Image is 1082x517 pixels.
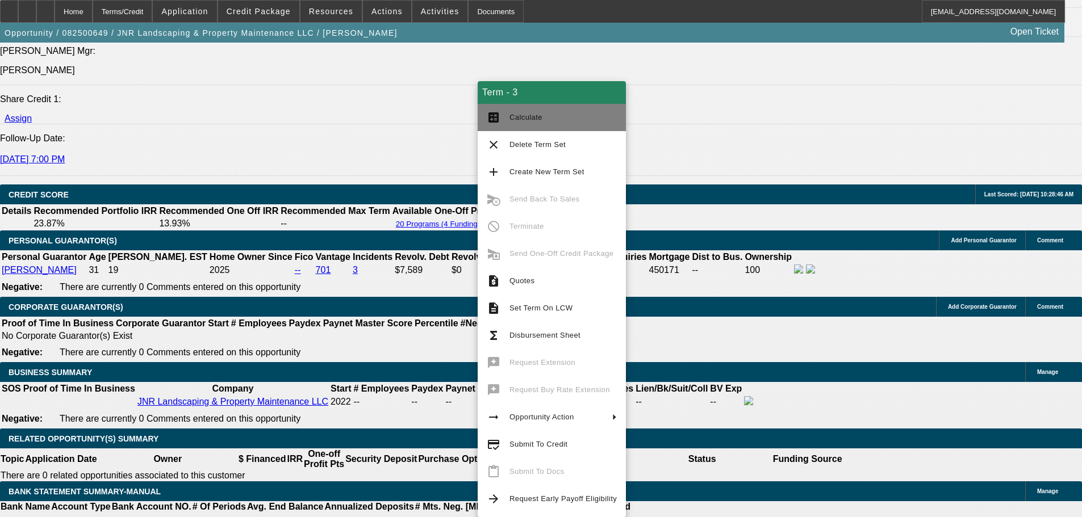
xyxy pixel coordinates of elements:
mat-icon: clear [487,138,500,152]
a: [PERSON_NAME] [2,265,77,275]
button: Credit Package [218,1,299,22]
th: Application Date [24,448,97,470]
a: 701 [316,265,331,275]
th: Annualized Deposits [324,501,414,512]
span: -- [354,397,360,406]
td: No Corporate Guarantor(s) Exist [1,330,622,342]
span: Actions [371,7,403,16]
th: $ Financed [238,448,287,470]
b: Paynet Master Score [323,318,412,328]
td: $0 [451,264,600,276]
b: Negative: [2,347,43,357]
mat-icon: calculate [487,111,500,124]
a: 3 [353,265,358,275]
b: Negative: [2,414,43,423]
b: Fico [295,252,314,262]
mat-icon: arrow_forward [487,492,500,506]
td: 31 [88,264,106,276]
span: Manage [1037,488,1058,494]
span: CREDIT SCORE [9,190,69,199]
th: Details [1,205,32,217]
b: Dist to Bus. [692,252,743,262]
td: -- [692,264,743,276]
b: Revolv. HELOC [MEDICAL_DATA]. [452,252,599,262]
th: Recommended Portfolio IRR [33,205,157,217]
span: Activities [421,7,459,16]
th: Available One-Off Programs [392,205,514,217]
span: Comment [1037,304,1063,310]
span: Submit To Credit [509,440,567,448]
span: PERSONAL GUARANTOR(S) [9,236,117,245]
b: Ownership [745,252,792,262]
b: Revolv. Debt [395,252,449,262]
span: Opportunity / 082500649 / JNR Landscaping & Property Maintenance LLC / [PERSON_NAME] [5,28,398,37]
td: 13.93% [158,218,279,229]
span: Set Term On LCW [509,304,573,312]
th: Owner [98,448,238,470]
img: linkedin-icon.png [806,264,815,274]
span: Last Scored: [DATE] 10:28:46 AM [984,191,1073,197]
span: Opportunity Action [509,413,574,421]
span: Credit Package [227,7,291,16]
span: There are currently 0 Comments entered on this opportunity [60,282,300,292]
a: JNR Landscaping & Property Maintenance LLC [137,397,328,406]
button: Actions [363,1,411,22]
a: Assign [5,114,32,123]
th: # Mts. Neg. [MEDICAL_DATA]. [415,501,545,512]
th: Security Deposit [345,448,417,470]
b: Personal Guarantor [2,252,86,262]
b: Paydex [411,384,443,393]
span: There are currently 0 Comments entered on this opportunity [60,414,300,423]
button: Resources [300,1,362,22]
b: [PERSON_NAME]. EST [108,252,207,262]
b: Start [208,318,228,328]
td: -- [635,396,708,408]
span: Request Early Payoff Eligibility [509,494,617,503]
mat-icon: add [487,165,500,179]
a: -- [295,265,301,275]
td: 23.87% [33,218,157,229]
mat-icon: arrow_right_alt [487,410,500,424]
span: Add Personal Guarantor [951,237,1017,243]
span: Application [161,7,208,16]
b: Home Owner Since [210,252,293,262]
td: 450171 [649,264,691,276]
th: Bank Account NO. [111,501,192,512]
th: Proof of Time In Business [1,318,114,329]
td: 2022 [330,396,352,408]
b: Paydex [289,318,321,328]
img: facebook-icon.png [794,264,803,274]
th: Proof of Time In Business [23,383,136,394]
th: Status [632,448,772,470]
mat-icon: credit_score [487,438,500,451]
th: Avg. End Balance [247,501,324,512]
span: BUSINESS SUMMARY [9,368,92,377]
span: Calculate [509,113,542,121]
b: # Employees [354,384,410,393]
b: Vantage [316,252,350,262]
span: There are currently 0 Comments entered on this opportunity [60,347,300,357]
span: Manage [1037,369,1058,375]
b: Mortgage [649,252,690,262]
th: Funding Source [772,448,843,470]
span: BANK STATEMENT SUMMARY-MANUAL [9,487,161,496]
th: Purchase Option [417,448,491,470]
b: BV Exp [710,384,742,393]
th: One-off Profit Pts [303,448,345,470]
td: -- [709,396,742,408]
b: Age [89,252,106,262]
b: Paynet Master Score [445,384,534,393]
b: Negative: [2,282,43,292]
span: 2025 [210,265,230,275]
b: Percentile [415,318,458,328]
b: Incidents [353,252,392,262]
th: SOS [1,383,22,394]
th: IRR [286,448,303,470]
mat-icon: functions [487,329,500,342]
span: Delete Term Set [509,140,566,149]
th: Recommended One Off IRR [158,205,279,217]
b: Corporate Guarantor [116,318,206,328]
td: -- [280,218,391,229]
td: 100 [744,264,792,276]
span: Comment [1037,237,1063,243]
